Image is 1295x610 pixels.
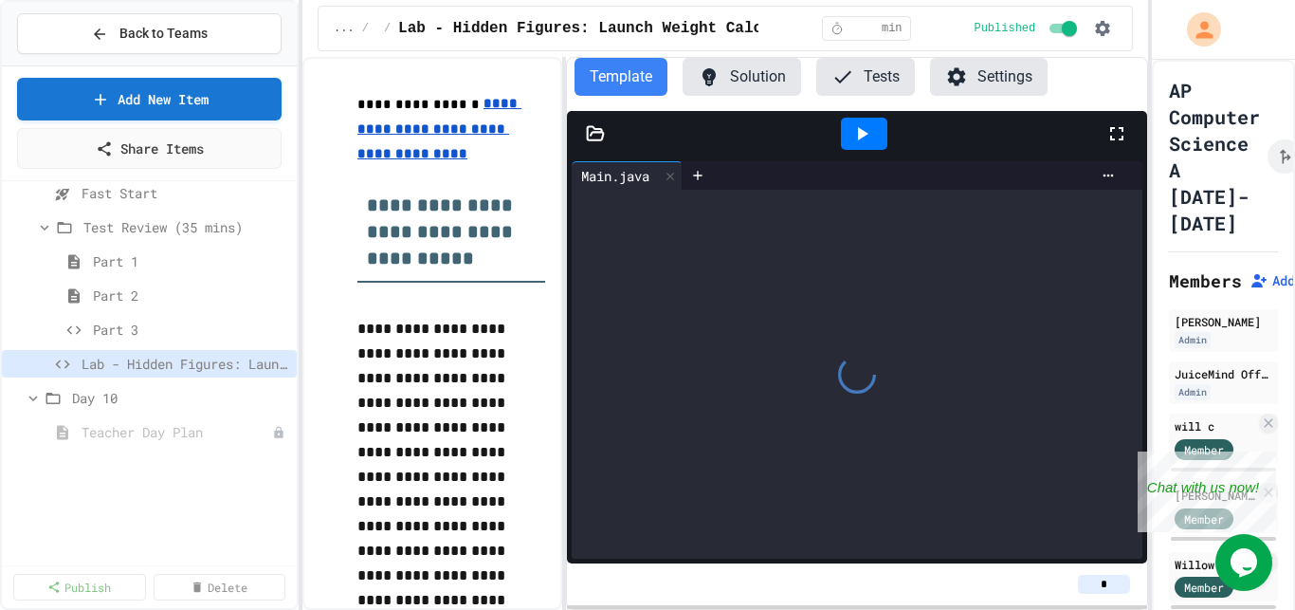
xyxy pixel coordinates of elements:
[1169,77,1260,236] h1: AP Computer Science A [DATE]-[DATE]
[1175,556,1255,573] div: Willow [PERSON_NAME]
[334,21,355,36] span: ...
[1175,417,1255,434] div: will c
[384,21,391,36] span: /
[82,422,272,442] span: Teacher Day Plan
[13,574,146,601] a: Publish
[17,78,282,120] a: Add New Item
[1138,452,1276,532] iframe: chat widget
[362,21,369,36] span: /
[93,320,289,340] span: Part 3
[17,13,282,54] button: Back to Teams
[17,128,282,169] a: Share Items
[572,161,683,190] div: Main.java
[930,58,1048,96] button: Settings
[1184,441,1224,458] span: Member
[93,251,289,271] span: Part 1
[93,286,289,305] span: Part 2
[575,58,667,96] button: Template
[974,17,1081,40] div: Content is published and visible to students
[572,166,659,186] div: Main.java
[1175,332,1211,348] div: Admin
[72,388,289,408] span: Day 10
[1175,384,1211,400] div: Admin
[119,24,208,44] span: Back to Teams
[398,17,817,40] span: Lab - Hidden Figures: Launch Weight Calculator
[72,456,289,476] span: Day 11
[683,58,801,96] button: Solution
[272,426,285,439] div: Unpublished
[882,21,903,36] span: min
[1215,534,1276,591] iframe: chat widget
[1184,579,1224,596] span: Member
[1175,313,1272,330] div: [PERSON_NAME]
[83,217,289,237] span: Test Review (35 mins)
[1169,268,1242,294] h2: Members
[1167,8,1226,51] div: My Account
[1249,271,1295,290] button: Add
[82,183,289,203] span: Fast Start
[1175,365,1272,382] div: JuiceMind Official
[816,58,915,96] button: Tests
[82,354,289,374] span: Lab - Hidden Figures: Launch Weight Calculator
[154,574,286,601] a: Delete
[974,21,1035,36] span: Published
